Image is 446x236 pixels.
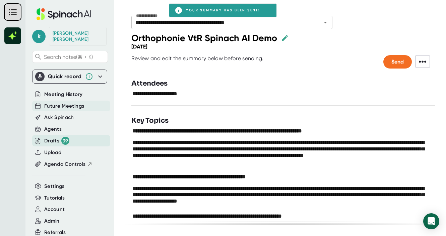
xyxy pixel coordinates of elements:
button: Ask Spinach [44,114,74,121]
button: Agents [44,125,62,133]
button: Admin [44,217,60,225]
button: Meeting History [44,91,82,98]
button: Settings [44,183,65,190]
button: Upload [44,149,61,156]
span: k [32,30,46,43]
div: [DATE] [131,43,147,50]
span: Search notes (⌘ + K) [44,54,93,60]
div: Drafts [44,137,69,145]
h3: Key Topics [131,116,169,126]
button: Account [44,206,65,213]
button: Drafts 39 [44,137,69,145]
span: Send [391,58,404,65]
div: Open Intercom Messenger [423,213,439,229]
button: Tutorials [44,194,65,202]
div: Karin Sharon [53,30,103,42]
button: Agenda Controls [44,160,92,168]
button: Open [321,18,330,27]
button: Future Meetings [44,102,84,110]
div: Review and edit the summary below before sending. [131,55,264,69]
span: ••• [415,55,430,68]
h3: Attendees [131,79,168,89]
div: 39 [61,137,69,145]
div: Quick record [35,70,104,83]
div: Quick record [48,73,82,80]
div: Orthophonie VtR Spinach AI Demo [131,32,277,43]
span: Agenda Controls [44,160,85,168]
button: Send [383,55,412,69]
